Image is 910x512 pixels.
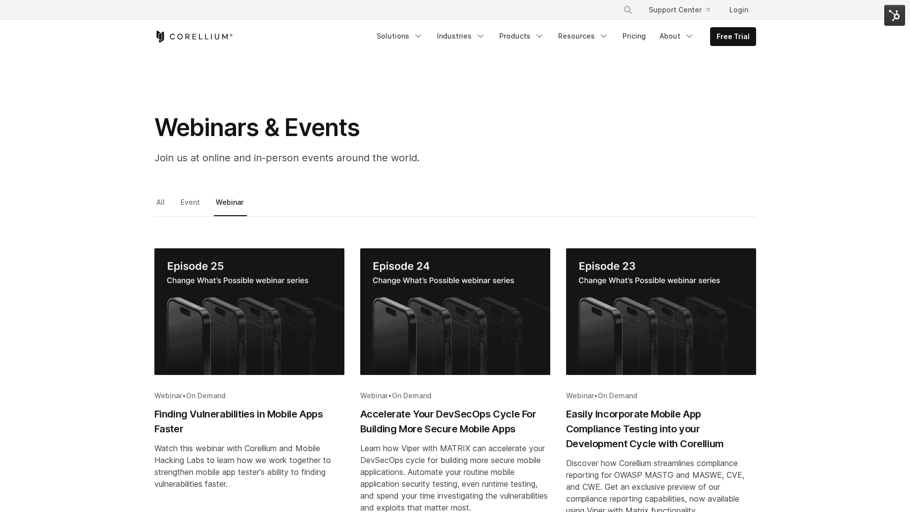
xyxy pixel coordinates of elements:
[360,407,550,436] h2: Accelerate Your DevSecOps Cycle For Building More Secure Mobile Apps
[392,391,431,400] span: On Demand
[154,391,344,401] div: •
[552,27,615,45] a: Resources
[566,248,756,375] img: Easily Incorporate Mobile App Compliance Testing into your Development Cycle with Corellium
[154,113,550,142] h1: Webinars & Events
[619,1,637,19] button: Search
[884,5,905,26] img: HubSpot Tools Menu Toggle
[598,391,637,400] span: On Demand
[154,407,344,436] h2: Finding Vulnerabilities in Mobile Apps Faster
[431,27,491,45] a: Industries
[154,248,344,375] img: Finding Vulnerabilities in Mobile Apps Faster
[566,407,756,451] h2: Easily Incorporate Mobile App Compliance Testing into your Development Cycle with Corellium
[493,27,550,45] a: Products
[654,27,700,45] a: About
[641,1,718,19] a: Support Center
[566,391,594,400] span: Webinar
[360,391,550,401] div: •
[611,1,756,19] div: Navigation Menu
[360,391,388,400] span: Webinar
[721,1,756,19] a: Login
[154,442,344,490] div: Watch this webinar with Corellium and Mobile Hacking Labs to learn how we work together to streng...
[154,150,550,165] p: Join us at online and in-person events around the world.
[154,31,233,43] a: Corellium Home
[179,195,203,216] a: Event
[371,27,756,46] div: Navigation Menu
[154,195,168,216] a: All
[371,27,429,45] a: Solutions
[186,391,226,400] span: On Demand
[360,248,550,375] img: Accelerate Your DevSecOps Cycle For Building More Secure Mobile Apps
[711,28,756,46] a: Free Trial
[154,391,182,400] span: Webinar
[566,391,756,401] div: •
[214,195,247,216] a: Webinar
[617,27,652,45] a: Pricing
